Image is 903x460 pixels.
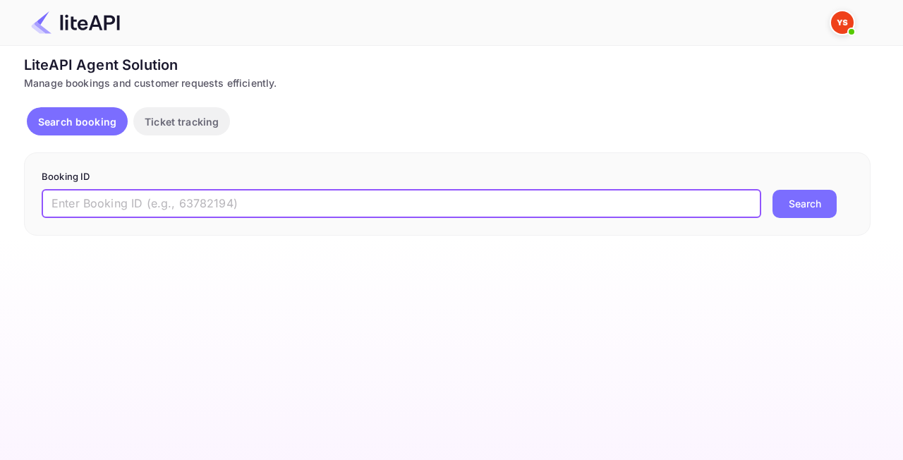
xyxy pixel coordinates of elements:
[145,114,219,129] p: Ticket tracking
[42,170,853,184] p: Booking ID
[42,190,761,218] input: Enter Booking ID (e.g., 63782194)
[831,11,854,34] img: Yandex Support
[31,11,120,34] img: LiteAPI Logo
[24,75,871,90] div: Manage bookings and customer requests efficiently.
[772,190,837,218] button: Search
[24,54,871,75] div: LiteAPI Agent Solution
[38,114,116,129] p: Search booking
